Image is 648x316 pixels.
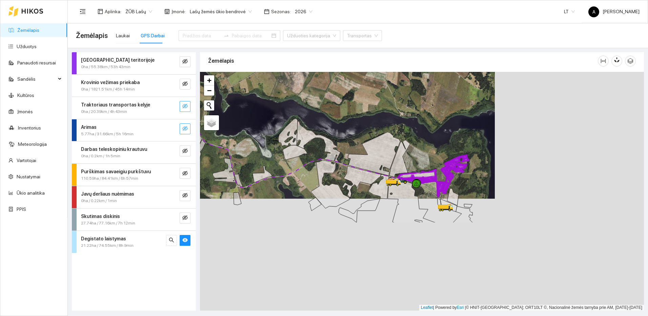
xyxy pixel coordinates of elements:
[81,214,120,219] strong: Skutimas diskinis
[182,171,188,177] span: eye-invisible
[182,126,188,132] span: eye-invisible
[17,158,36,163] a: Vartotojai
[207,86,211,95] span: −
[204,100,214,111] button: Initiate a new search
[171,8,186,15] span: Įmonė :
[80,8,86,15] span: menu-fold
[81,242,134,249] span: 21.22ha / 74.55km / 8h 9min
[105,8,121,15] span: Aplinka :
[169,237,174,244] span: search
[180,213,190,223] button: eye-invisible
[81,102,150,107] strong: Traktoriaus transportas kelyje
[295,6,312,17] span: 2026
[598,56,609,66] button: column-width
[81,153,120,159] span: 0ha / 0.2km / 1h 5min
[224,33,229,38] span: swap-right
[81,80,140,85] strong: Krovinio vežimas priekaba
[164,9,170,14] span: shop
[180,123,190,134] button: eye-invisible
[204,85,214,96] a: Zoom out
[72,186,196,208] div: Javų derliaus nuėmimas0ha / 0.22km / 1mineye-invisible
[598,58,608,64] span: column-width
[17,72,56,86] span: Sandėlis
[81,198,117,204] span: 0ha / 0.22km / 1min
[421,305,433,310] a: Leaflet
[182,59,188,65] span: eye-invisible
[18,125,41,131] a: Inventorius
[17,190,45,196] a: Ūkio analitika
[183,32,221,39] input: Pradžios data
[18,141,47,147] a: Meteorologija
[224,33,229,38] span: to
[17,109,33,114] a: Įmonės
[72,75,196,97] div: Krovinio vežimas priekaba0ha / 1821.51km / 45h 14mineye-invisible
[190,6,252,17] span: Lašų žemės ūkio bendrovė
[264,9,269,14] span: calendar
[72,119,196,141] div: Arimas5.77ha / 31.66km / 5h 16mineye-invisible
[141,32,165,39] div: GPS Darbai
[588,9,640,14] span: [PERSON_NAME]
[182,193,188,199] span: eye-invisible
[72,97,196,119] div: Traktoriaus transportas kelyje0ha / 20.39km / 4h 43mineye-invisible
[17,174,40,179] a: Nustatymai
[125,6,152,17] span: ŽŪB Lašų
[76,5,89,18] button: menu-fold
[17,206,26,212] a: PPIS
[81,220,135,226] span: 27.74ha / 77.16km / 7h 12min
[81,191,134,197] strong: Javų derliaus nuėmimas
[232,32,270,39] input: Pabaigos data
[17,93,34,98] a: Kultūros
[182,148,188,155] span: eye-invisible
[166,235,177,246] button: search
[72,52,196,74] div: [GEOGRAPHIC_DATA] teritorijoje0ha / 55.38km / 53h 43mineye-invisible
[81,146,147,152] strong: Darbas teleskopiniu krautuvu
[592,6,595,17] span: A
[81,236,126,241] strong: Degistato laistymas
[182,237,188,244] span: eye
[180,101,190,112] button: eye-invisible
[180,190,190,201] button: eye-invisible
[204,75,214,85] a: Zoom in
[204,115,219,130] a: Layers
[457,305,464,310] a: Esri
[419,305,644,311] div: | Powered by © HNIT-[GEOGRAPHIC_DATA]; ORT10LT ©, Nacionalinė žemės tarnyba prie AM, [DATE]-[DATE]
[180,168,190,179] button: eye-invisible
[116,32,130,39] div: Laukai
[81,57,155,63] strong: [GEOGRAPHIC_DATA] teritorijoje
[180,235,190,246] button: eye
[81,64,130,70] span: 0ha / 55.38km / 53h 43min
[180,56,190,67] button: eye-invisible
[17,27,39,33] a: Žemėlapis
[17,44,37,49] a: Užduotys
[72,231,196,253] div: Degistato laistymas21.22ha / 74.55km / 8h 9minsearcheye
[182,103,188,110] span: eye-invisible
[76,30,108,41] span: Žemėlapis
[98,9,103,14] span: layout
[81,86,135,93] span: 0ha / 1821.51km / 45h 14min
[17,60,56,65] a: Panaudoti resursai
[72,141,196,163] div: Darbas teleskopiniu krautuvu0ha / 0.2km / 1h 5mineye-invisible
[81,169,151,174] strong: Purškimas savaeigiu purkštuvu
[81,175,138,182] span: 110.59ha / 84.41km / 6h 57min
[81,124,97,130] strong: Arimas
[180,79,190,90] button: eye-invisible
[182,215,188,221] span: eye-invisible
[182,81,188,87] span: eye-invisible
[180,145,190,156] button: eye-invisible
[81,108,127,115] span: 0ha / 20.39km / 4h 43min
[72,209,196,231] div: Skutimas diskinis27.74ha / 77.16km / 7h 12mineye-invisible
[465,305,466,310] span: |
[72,164,196,186] div: Purškimas savaeigiu purkštuvu110.59ha / 84.41km / 6h 57mineye-invisible
[564,6,575,17] span: LT
[207,76,211,84] span: +
[81,131,134,137] span: 5.77ha / 31.66km / 5h 16min
[271,8,291,15] span: Sezonas :
[208,51,598,71] div: Žemėlapis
